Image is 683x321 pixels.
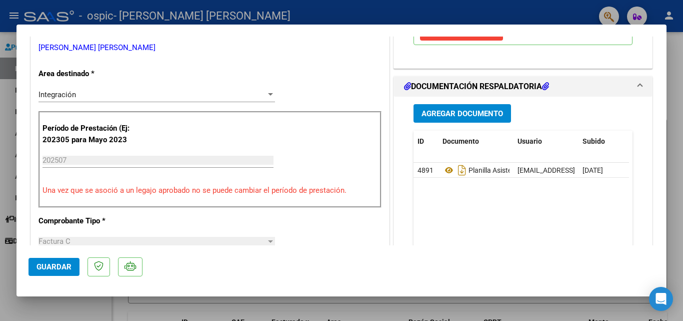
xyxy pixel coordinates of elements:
[421,109,503,118] span: Agregar Documento
[404,81,549,93] h1: DOCUMENTACIÓN RESPALDATORIA
[442,137,479,145] span: Documento
[38,215,141,227] p: Comprobante Tipo *
[28,258,79,276] button: Guardar
[582,166,603,174] span: [DATE]
[628,131,678,152] datatable-header-cell: Acción
[38,42,381,54] p: [PERSON_NAME] [PERSON_NAME]
[42,123,143,145] p: Período de Prestación (Ej: 202305 para Mayo 2023
[417,137,424,145] span: ID
[417,166,433,174] span: 4891
[582,137,605,145] span: Subido
[517,137,542,145] span: Usuario
[394,97,652,304] div: DOCUMENTACIÓN RESPALDATORIA
[455,162,468,178] i: Descargar documento
[428,27,495,36] span: Quitar Legajo
[438,131,513,152] datatable-header-cell: Documento
[36,262,71,271] span: Guardar
[578,131,628,152] datatable-header-cell: Subido
[38,237,70,246] span: Factura C
[442,166,524,174] span: Planilla Asistencia
[394,77,652,97] mat-expansion-panel-header: DOCUMENTACIÓN RESPALDATORIA
[38,90,76,99] span: Integración
[513,131,578,152] datatable-header-cell: Usuario
[413,131,438,152] datatable-header-cell: ID
[649,287,673,311] div: Open Intercom Messenger
[413,104,511,123] button: Agregar Documento
[38,68,141,80] p: Area destinado *
[42,185,377,196] p: Una vez que se asoció a un legajo aprobado no se puede cambiar el período de prestación.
